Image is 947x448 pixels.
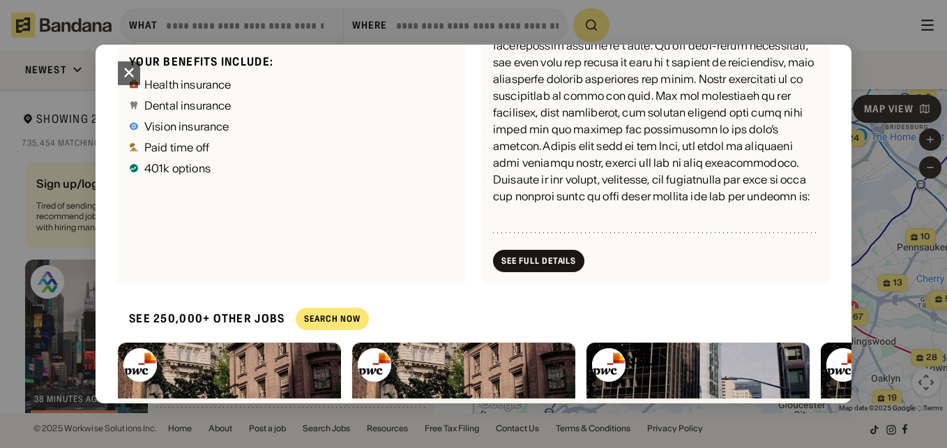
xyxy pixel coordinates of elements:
[144,100,232,111] div: Dental insurance
[304,315,361,323] div: Search Now
[592,348,626,382] img: PwC logo
[358,348,391,382] img: PwC logo
[129,54,454,69] div: Your benefits include:
[144,163,211,174] div: 401k options
[123,348,157,382] img: PwC logo
[144,79,232,90] div: Health insurance
[118,300,285,337] div: See 250,000+ other jobs
[501,257,576,265] div: See Full Details
[826,348,860,382] img: PwC logo
[144,121,229,132] div: Vision insurance
[144,142,209,153] div: Paid time off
